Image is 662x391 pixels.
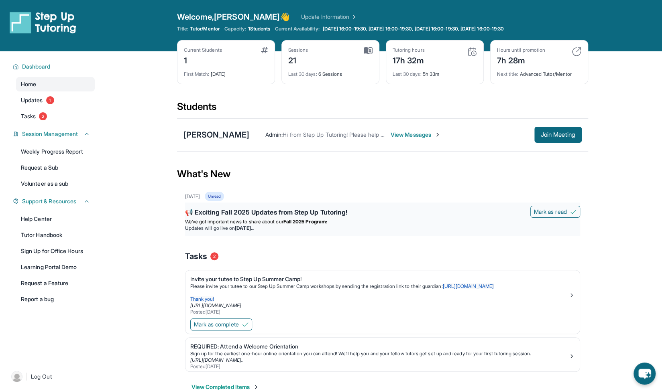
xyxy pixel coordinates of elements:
a: Request a Feature [16,276,95,290]
a: Request a Sub [16,160,95,175]
img: card [364,47,373,54]
a: Tutor Handbook [16,228,95,242]
span: Join Meeting [541,132,575,137]
img: Chevron-Right [434,132,441,138]
li: Updates will go live on [185,225,580,231]
div: [DATE] [185,193,200,200]
div: Students [177,100,588,118]
button: Session Management [19,130,90,138]
img: logo [10,11,76,34]
span: | [26,372,28,381]
span: 1 [46,96,54,104]
div: Sign up for the earliest one-hour online orientation you can attend! We’ll help you and your fell... [190,350,568,357]
a: Updates1 [16,93,95,107]
img: Mark as read [570,209,576,215]
a: Report a bug [16,292,95,306]
div: 5h 33m [393,66,477,77]
span: Tasks [21,112,36,120]
span: View Messages [391,131,441,139]
span: Welcome, [PERSON_NAME] 👋 [177,11,290,22]
div: Invite your tutee to Step Up Summer Camp! [190,275,568,283]
button: Dashboard [19,63,90,71]
span: [DATE] 16:00-19:30, [DATE] 16:00-19:30, [DATE] 16:00-19:30, [DATE] 16:00-19:30 [323,26,504,32]
div: REQUIRED: Attend a Welcome Orientation [190,342,568,350]
button: chat-button [633,363,656,385]
a: Invite your tutee to Step Up Summer Camp!Please invite your tutee to our Step Up Summer Camp work... [185,270,580,317]
div: What's New [177,156,588,192]
a: Tasks2 [16,109,95,124]
button: Mark as complete [190,318,252,330]
img: card [572,47,581,57]
div: [PERSON_NAME] [183,129,249,140]
a: [URL][DOMAIN_NAME].. [190,357,244,363]
a: Learning Portal Demo [16,260,95,274]
span: Admin : [265,131,283,138]
strong: [DATE] [235,225,254,231]
span: First Match : [184,71,210,77]
a: REQUIRED: Attend a Welcome OrientationSign up for the earliest one-hour online orientation you ca... [185,338,580,371]
img: Chevron Right [349,13,357,21]
img: card [261,47,268,53]
img: user-img [11,371,22,382]
p: Please invite your tutee to our Step Up Summer Camp workshops by sending the registration link to... [190,283,568,290]
div: Current Students [184,47,222,53]
button: View Completed Items [191,383,259,391]
span: Support & Resources [22,197,76,205]
span: We’ve got important news to share about our [185,219,283,225]
div: Posted [DATE] [190,363,568,370]
button: Join Meeting [534,127,582,143]
span: Mark as read [534,208,567,216]
img: card [467,47,477,57]
div: 1 [184,53,222,66]
div: Hours until promotion [497,47,545,53]
span: Mark as complete [194,320,239,328]
div: Sessions [288,47,308,53]
a: Volunteer as a sub [16,176,95,191]
div: 17h 32m [393,53,425,66]
div: Advanced Tutor/Mentor [497,66,581,77]
a: |Log Out [8,368,95,385]
img: Mark as complete [242,321,249,328]
span: Last 30 days : [393,71,422,77]
span: Thank you! [190,296,214,302]
a: [URL][DOMAIN_NAME] [190,302,241,308]
a: Sign Up for Office Hours [16,244,95,258]
div: Posted [DATE] [190,309,568,315]
a: Help Center [16,212,95,226]
strong: Fall 2025 Program: [283,219,327,225]
div: 7h 28m [497,53,545,66]
div: 21 [288,53,308,66]
span: Capacity: [224,26,246,32]
span: Tutor/Mentor [190,26,220,32]
span: Updates [21,96,43,104]
a: Update Information [301,13,357,21]
div: Tutoring hours [393,47,425,53]
span: Tasks [185,251,207,262]
a: [DATE] 16:00-19:30, [DATE] 16:00-19:30, [DATE] 16:00-19:30, [DATE] 16:00-19:30 [321,26,505,32]
span: Current Availability: [275,26,319,32]
a: Weekly Progress Report [16,144,95,159]
button: Support & Resources [19,197,90,205]
span: Home [21,80,36,88]
a: [URL][DOMAIN_NAME] [442,283,493,289]
span: Log Out [31,373,52,381]
div: 📢 Exciting Fall 2025 Updates from Step Up Tutoring! [185,207,580,219]
span: Last 30 days : [288,71,317,77]
span: 2 [39,112,47,120]
span: Session Management [22,130,78,138]
div: [DATE] [184,66,268,77]
div: Unread [205,192,224,201]
button: Mark as read [530,206,580,218]
span: Dashboard [22,63,51,71]
span: 1 Students [248,26,270,32]
span: Title: [177,26,188,32]
a: Home [16,77,95,91]
span: 2 [210,252,218,260]
span: Next title : [497,71,519,77]
div: 6 Sessions [288,66,373,77]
